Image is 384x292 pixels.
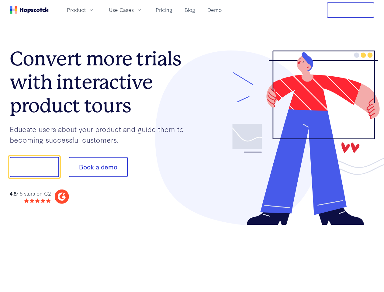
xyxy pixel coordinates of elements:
button: Use Cases [105,5,146,15]
span: Product [67,6,86,14]
a: Home [10,6,49,14]
button: Show me! [10,157,59,177]
span: Use Cases [109,6,134,14]
p: Educate users about your product and guide them to becoming successful customers. [10,124,192,145]
a: Blog [182,5,198,15]
a: Demo [205,5,224,15]
h1: Convert more trials with interactive product tours [10,47,192,117]
button: Book a demo [69,157,128,177]
div: / 5 stars on G2 [10,190,51,197]
button: Free Trial [327,2,374,18]
button: Product [63,5,98,15]
strong: 4.8 [10,190,16,197]
a: Pricing [153,5,175,15]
